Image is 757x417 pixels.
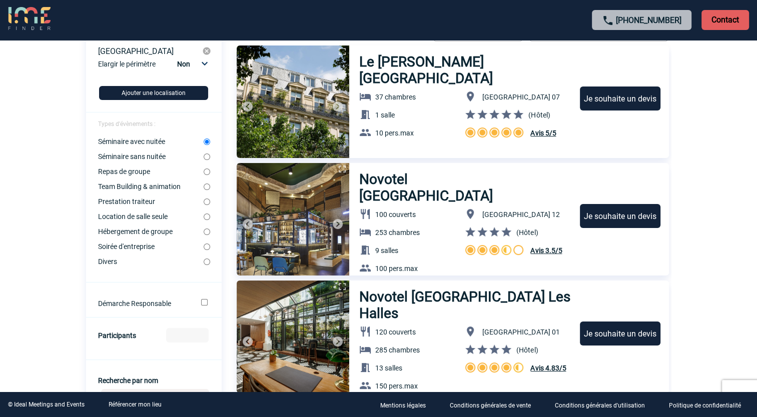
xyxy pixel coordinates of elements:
[359,53,571,86] h3: Le [PERSON_NAME] [GEOGRAPHIC_DATA]
[547,400,661,409] a: Conditions générales d'utilisation
[669,402,741,409] p: Politique de confidentialité
[359,379,371,391] img: baseline_group_white_24dp-b.png
[482,210,559,218] span: [GEOGRAPHIC_DATA] 12
[464,90,476,102] img: baseline_location_on_white_24dp-b.png
[98,57,212,78] div: Elargir le périmètre
[482,93,559,101] span: [GEOGRAPHIC_DATA] 07
[237,45,349,158] img: 1.jpg
[375,93,416,101] span: 37 chambres
[98,242,204,250] label: Soirée d'entreprise
[359,108,371,120] img: baseline_meeting_room_white_24dp-b.png
[98,152,204,160] label: Séminaire sans nuitée
[375,346,420,354] span: 285 chambres
[530,364,566,372] span: Avis 4.83/5
[375,264,418,272] span: 100 pers.max
[202,46,211,55] img: cancel-24-px-g.png
[375,228,420,236] span: 253 chambres
[237,163,349,275] img: 1.jpg
[442,400,547,409] a: Conditions générales de vente
[98,212,204,220] label: Location de salle seule
[375,328,416,336] span: 120 couverts
[372,400,442,409] a: Mentions légales
[482,328,559,336] span: [GEOGRAPHIC_DATA] 01
[464,208,476,220] img: baseline_location_on_white_24dp-b.png
[98,120,156,127] span: Types d'évènements :
[580,86,660,110] div: Je souhaite un devis
[359,171,543,204] h3: Novotel [GEOGRAPHIC_DATA]
[555,402,645,409] p: Conditions générales d'utilisation
[359,90,371,102] img: baseline_hotel_white_24dp-b.png
[98,137,204,145] label: Séminaire avec nuitée
[516,228,538,236] span: (Hôtel)
[701,10,749,30] p: Contact
[359,343,371,355] img: baseline_hotel_white_24dp-b.png
[602,14,614,26] img: call-24-px.png
[359,325,371,337] img: baseline_restaurant_white_24dp-b.png
[528,111,550,119] span: (Hôtel)
[98,197,204,205] label: Prestation traiteur
[516,346,538,354] span: (Hôtel)
[359,126,371,138] img: baseline_group_white_24dp-b.png
[98,331,136,339] label: Participants
[375,246,398,254] span: 9 salles
[359,226,371,238] img: baseline_hotel_white_24dp-b.png
[530,129,556,137] span: Avis 5/5
[359,361,371,373] img: baseline_meeting_room_white_24dp-b.png
[237,280,349,393] img: 1.jpg
[616,15,681,25] a: [PHONE_NUMBER]
[375,111,395,119] span: 1 salle
[375,129,414,137] span: 10 pers.max
[109,401,162,408] a: Référencer mon lieu
[375,364,402,372] span: 13 salles
[8,401,85,408] div: © Ideal Meetings and Events
[359,244,371,256] img: baseline_meeting_room_white_24dp-b.png
[359,288,571,321] h3: Novotel [GEOGRAPHIC_DATA] Les Halles
[359,208,371,220] img: baseline_restaurant_white_24dp-b.png
[98,167,204,175] label: Repas de groupe
[98,299,188,307] label: Démarche Responsable
[580,204,660,228] div: Je souhaite un devis
[375,210,416,218] span: 100 couverts
[98,257,204,265] label: Divers
[99,86,208,100] button: Ajouter une localisation
[98,227,204,235] label: Hébergement de groupe
[464,325,476,337] img: baseline_location_on_white_24dp-b.png
[661,400,757,409] a: Politique de confidentialité
[375,382,418,390] span: 150 pers.max
[201,299,208,305] input: Démarche Responsable
[98,182,204,190] label: Team Building & animation
[380,402,426,409] p: Mentions légales
[530,246,562,254] span: Avis 3.5/5
[98,46,203,55] div: [GEOGRAPHIC_DATA]
[98,376,158,384] label: Recherche par nom
[359,262,371,274] img: baseline_group_white_24dp-b.png
[450,402,531,409] p: Conditions générales de vente
[580,321,660,345] div: Je souhaite un devis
